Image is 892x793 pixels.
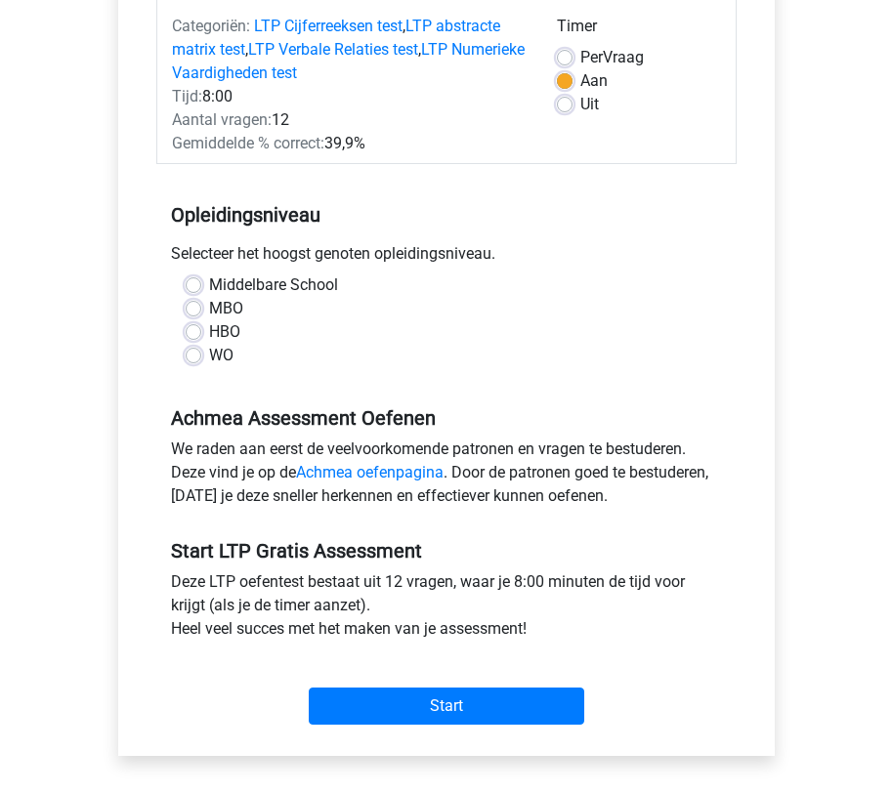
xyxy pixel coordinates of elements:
[209,297,243,320] label: MBO
[172,17,250,35] span: Categoriën:
[580,48,603,66] span: Per
[557,15,720,46] div: Timer
[172,87,202,105] span: Tijd:
[157,85,543,108] div: 8:00
[156,570,737,648] div: Deze LTP oefentest bestaat uit 12 vragen, waar je 8:00 minuten de tijd voor krijgt (als je de tim...
[157,132,543,155] div: 39,9%
[580,69,608,93] label: Aan
[580,46,644,69] label: Vraag
[157,15,543,85] div: , , ,
[156,242,737,273] div: Selecteer het hoogst genoten opleidingsniveau.
[172,17,500,59] a: LTP abstracte matrix test
[209,320,240,344] label: HBO
[171,539,722,563] h5: Start LTP Gratis Assessment
[309,688,584,725] input: Start
[254,17,403,35] a: LTP Cijferreeksen test
[172,134,324,152] span: Gemiddelde % correct:
[171,406,722,430] h5: Achmea Assessment Oefenen
[157,108,543,132] div: 12
[296,463,444,481] a: Achmea oefenpagina
[209,273,338,297] label: Middelbare School
[580,93,599,116] label: Uit
[248,40,418,59] a: LTP Verbale Relaties test
[172,40,525,82] a: LTP Numerieke Vaardigheden test
[209,344,234,367] label: WO
[172,110,272,129] span: Aantal vragen:
[156,438,737,516] div: We raden aan eerst de veelvoorkomende patronen en vragen te bestuderen. Deze vind je op de . Door...
[171,195,722,234] h5: Opleidingsniveau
